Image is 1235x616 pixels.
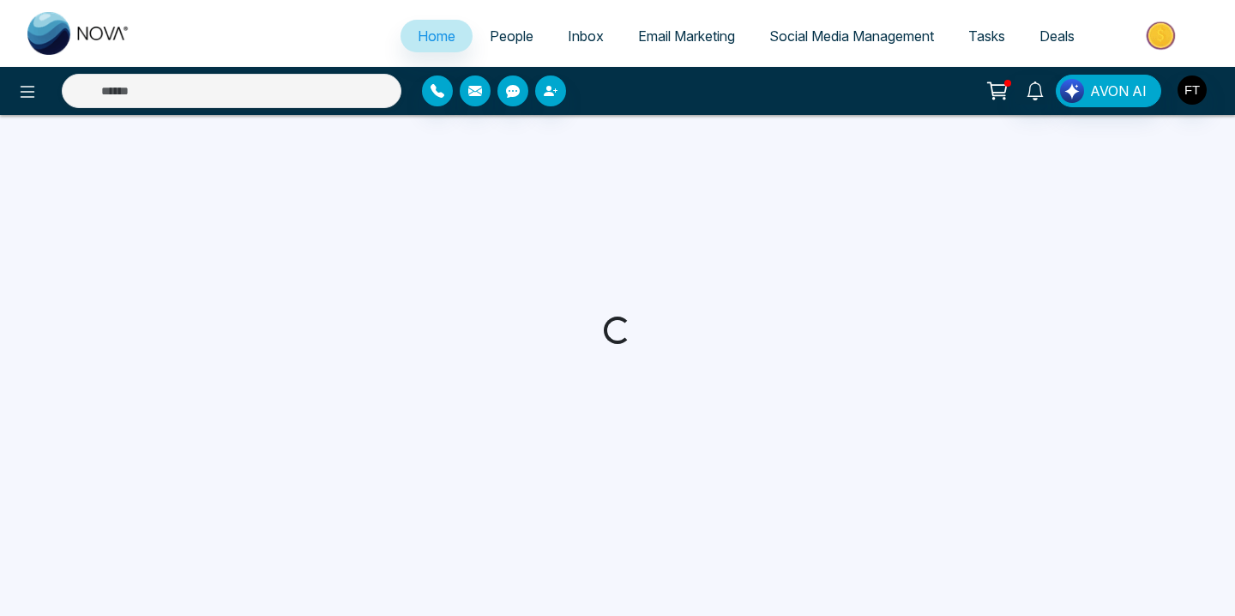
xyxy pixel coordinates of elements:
a: Deals [1022,20,1092,52]
button: AVON AI [1056,75,1161,107]
a: Email Marketing [621,20,752,52]
span: Deals [1039,27,1075,45]
span: Tasks [968,27,1005,45]
span: People [490,27,533,45]
a: Tasks [951,20,1022,52]
img: Lead Flow [1060,79,1084,103]
img: Market-place.gif [1100,16,1225,55]
img: Nova CRM Logo [27,12,130,55]
span: Email Marketing [638,27,735,45]
span: Inbox [568,27,604,45]
a: People [473,20,551,52]
img: User Avatar [1178,75,1207,105]
span: Social Media Management [769,27,934,45]
a: Social Media Management [752,20,951,52]
span: Home [418,27,455,45]
a: Home [401,20,473,52]
a: Inbox [551,20,621,52]
span: AVON AI [1090,81,1147,101]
